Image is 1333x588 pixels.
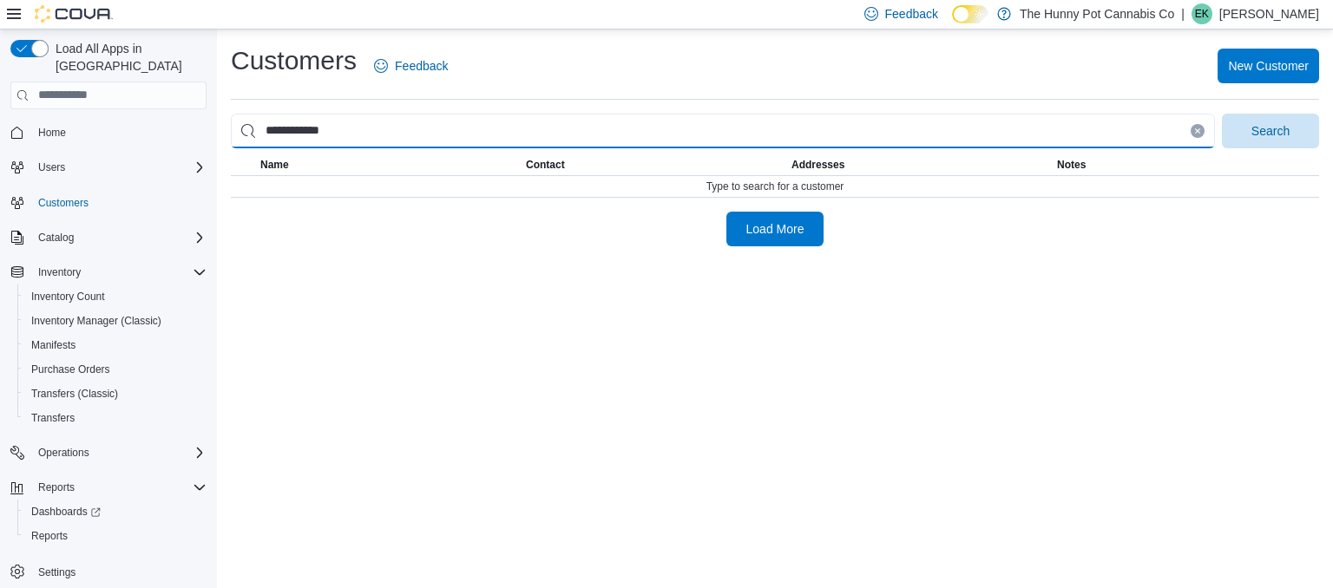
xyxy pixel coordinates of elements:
[3,475,213,500] button: Reports
[31,262,207,283] span: Inventory
[38,160,65,174] span: Users
[24,310,168,331] a: Inventory Manager (Classic)
[31,338,76,352] span: Manifests
[31,387,118,401] span: Transfers (Classic)
[17,524,213,548] button: Reports
[1219,3,1319,24] p: [PERSON_NAME]
[3,441,213,465] button: Operations
[3,190,213,215] button: Customers
[31,562,82,583] a: Settings
[31,314,161,328] span: Inventory Manager (Classic)
[1195,3,1209,24] span: EK
[1192,3,1212,24] div: Elizabeth Kettlehut
[31,477,207,498] span: Reports
[31,227,207,248] span: Catalog
[38,265,81,279] span: Inventory
[35,5,113,23] img: Cova
[1218,49,1319,83] button: New Customer
[17,284,213,309] button: Inventory Count
[24,359,117,380] a: Purchase Orders
[367,49,455,83] a: Feedback
[17,357,213,382] button: Purchase Orders
[17,500,213,524] a: Dashboards
[1181,3,1185,24] p: |
[31,560,207,582] span: Settings
[706,180,844,193] span: Type to search for a customer
[24,286,112,307] a: Inventory Count
[885,5,938,23] span: Feedback
[17,406,213,430] button: Transfers
[1191,124,1205,138] button: Clear input
[24,383,125,404] a: Transfers (Classic)
[24,359,207,380] span: Purchase Orders
[3,559,213,584] button: Settings
[31,290,105,304] span: Inventory Count
[24,408,207,428] span: Transfers
[260,158,289,172] span: Name
[31,529,68,543] span: Reports
[395,57,448,75] span: Feedback
[24,335,207,356] span: Manifests
[38,196,89,210] span: Customers
[31,262,88,283] button: Inventory
[31,363,110,376] span: Purchase Orders
[31,411,75,425] span: Transfers
[38,446,89,460] span: Operations
[726,212,824,246] button: Load More
[231,43,357,78] h1: Customers
[38,126,66,140] span: Home
[17,382,213,406] button: Transfers (Classic)
[1222,114,1319,148] button: Search
[746,220,804,238] span: Load More
[49,40,207,75] span: Load All Apps in [GEOGRAPHIC_DATA]
[17,309,213,333] button: Inventory Manager (Classic)
[1020,3,1174,24] p: The Hunny Pot Cannabis Co
[24,335,82,356] a: Manifests
[31,442,96,463] button: Operations
[24,501,108,522] a: Dashboards
[24,383,207,404] span: Transfers (Classic)
[3,120,213,145] button: Home
[791,158,844,172] span: Addresses
[952,23,953,24] span: Dark Mode
[31,193,95,213] a: Customers
[38,565,76,579] span: Settings
[38,231,74,245] span: Catalog
[1228,57,1309,75] span: New Customer
[31,192,207,213] span: Customers
[24,286,207,307] span: Inventory Count
[24,526,75,546] a: Reports
[31,121,207,143] span: Home
[24,501,207,522] span: Dashboards
[1057,158,1086,172] span: Notes
[17,333,213,357] button: Manifests
[31,227,81,248] button: Catalog
[31,477,82,498] button: Reports
[31,505,101,519] span: Dashboards
[24,310,207,331] span: Inventory Manager (Classic)
[526,158,565,172] span: Contact
[952,5,988,23] input: Dark Mode
[31,157,72,178] button: Users
[3,260,213,284] button: Inventory
[3,225,213,250] button: Catalog
[24,526,207,546] span: Reports
[3,155,213,180] button: Users
[31,122,73,143] a: Home
[31,157,207,178] span: Users
[1251,122,1290,140] span: Search
[24,408,82,428] a: Transfers
[38,480,75,494] span: Reports
[31,442,207,463] span: Operations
